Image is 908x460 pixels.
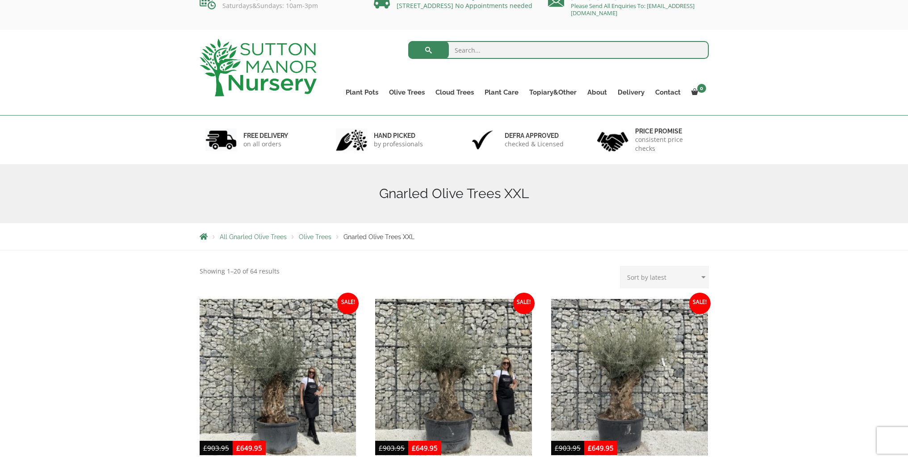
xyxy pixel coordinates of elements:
span: Sale! [337,293,359,314]
select: Shop order [620,266,709,288]
img: Gnarled Olive Tree XXL (Ancient) J525 [375,299,532,456]
span: Gnarled Olive Trees XXL [343,233,414,240]
a: 0 [686,86,709,99]
h6: Price promise [635,127,703,135]
h6: FREE DELIVERY [243,132,288,140]
a: Please Send All Enquiries To: [EMAIL_ADDRESS][DOMAIN_NAME] [571,2,695,17]
span: Sale! [513,293,535,314]
bdi: 903.95 [203,443,229,452]
a: Plant Pots [340,86,384,99]
h6: hand picked [374,132,423,140]
bdi: 649.95 [588,443,614,452]
img: 3.jpg [467,128,498,151]
img: Gnarled Olive Tree XXL (Ancient) J523 [551,299,708,456]
span: £ [236,443,240,452]
p: by professionals [374,140,423,149]
img: 1.jpg [205,128,237,151]
a: Olive Trees [299,233,331,240]
p: consistent price checks [635,135,703,153]
img: 4.jpg [597,126,628,153]
span: £ [379,443,383,452]
p: on all orders [243,140,288,149]
a: [STREET_ADDRESS] No Appointments needed [397,1,532,10]
nav: Breadcrumbs [200,233,709,240]
p: Saturdays&Sundays: 10am-3pm [200,2,360,9]
a: Delivery [612,86,650,99]
img: logo [200,39,317,96]
span: £ [588,443,592,452]
bdi: 649.95 [412,443,438,452]
bdi: 903.95 [379,443,405,452]
a: About [582,86,612,99]
a: Contact [650,86,686,99]
span: Sale! [689,293,711,314]
a: All Gnarled Olive Trees [220,233,287,240]
span: £ [555,443,559,452]
bdi: 903.95 [555,443,581,452]
span: 0 [697,84,706,93]
img: 2.jpg [336,128,367,151]
input: Search... [408,41,709,59]
a: Topiary&Other [524,86,582,99]
a: Cloud Trees [430,86,479,99]
a: Olive Trees [384,86,430,99]
span: £ [203,443,207,452]
h1: Gnarled Olive Trees XXL [200,186,709,202]
a: Plant Care [479,86,524,99]
img: Gnarled Olive Tree XXL (Ancient) J528 [200,299,356,456]
h6: Defra approved [505,132,564,140]
p: checked & Licensed [505,140,564,149]
span: £ [412,443,416,452]
bdi: 649.95 [236,443,262,452]
p: Showing 1–20 of 64 results [200,266,280,277]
